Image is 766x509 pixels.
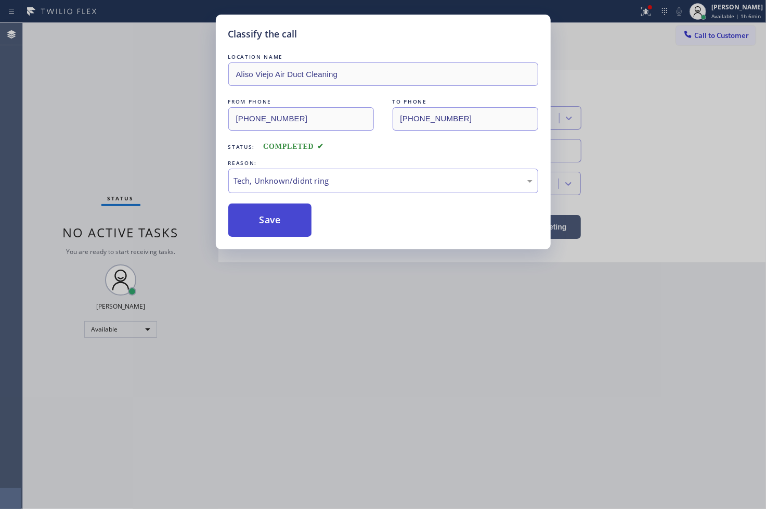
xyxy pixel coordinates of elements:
div: REASON: [228,158,538,169]
span: COMPLETED [263,143,323,150]
input: To phone [393,107,538,131]
h5: Classify the call [228,27,297,41]
div: Tech, Unknown/didnt ring [234,175,533,187]
button: Save [228,203,312,237]
div: LOCATION NAME [228,52,538,62]
span: Status: [228,143,255,150]
div: FROM PHONE [228,96,374,107]
div: TO PHONE [393,96,538,107]
input: From phone [228,107,374,131]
